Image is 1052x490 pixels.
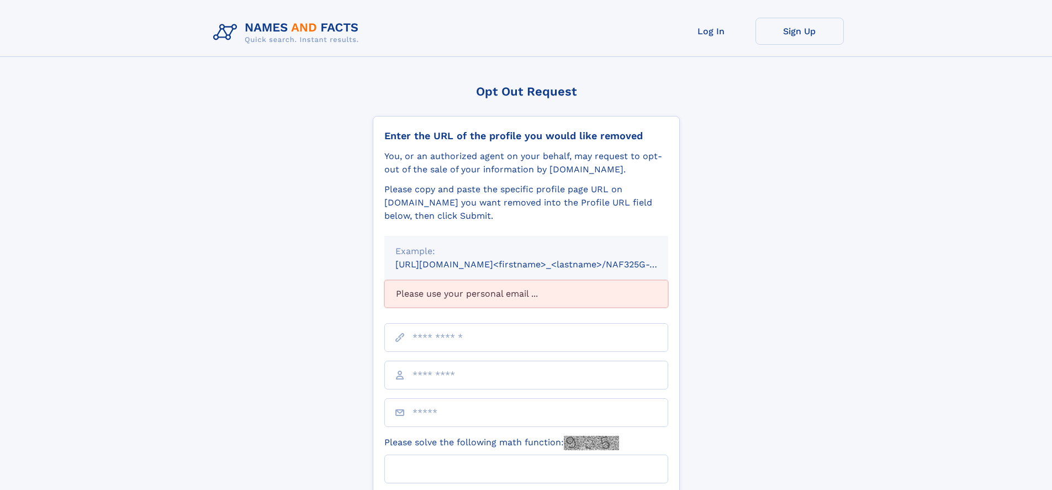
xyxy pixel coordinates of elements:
small: [URL][DOMAIN_NAME]<firstname>_<lastname>/NAF325G-xxxxxxxx [395,259,689,270]
a: Sign Up [755,18,844,45]
div: Enter the URL of the profile you would like removed [384,130,668,142]
img: Logo Names and Facts [209,18,368,48]
div: Opt Out Request [373,85,680,98]
label: Please solve the following math function: [384,436,619,450]
div: You, or an authorized agent on your behalf, may request to opt-out of the sale of your informatio... [384,150,668,176]
div: Please use your personal email ... [384,280,668,308]
div: Please copy and paste the specific profile page URL on [DOMAIN_NAME] you want removed into the Pr... [384,183,668,223]
div: Example: [395,245,657,258]
a: Log In [667,18,755,45]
